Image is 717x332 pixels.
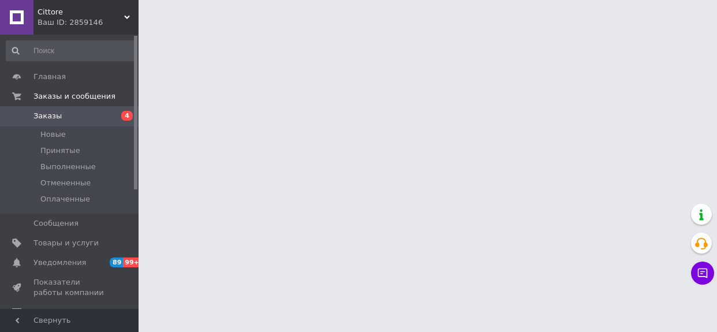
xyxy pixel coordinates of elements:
[40,194,90,204] span: Оплаченные
[123,258,142,267] span: 99+
[6,40,136,61] input: Поиск
[33,258,86,268] span: Уведомления
[110,258,123,267] span: 89
[40,129,66,140] span: Новые
[40,146,80,156] span: Принятые
[38,7,124,17] span: Cittore
[38,17,139,28] div: Ваш ID: 2859146
[33,72,66,82] span: Главная
[33,307,64,318] span: Отзывы
[33,277,107,298] span: Показатели работы компании
[40,162,96,172] span: Выполненные
[40,178,91,188] span: Отмененные
[33,218,79,229] span: Сообщения
[121,111,133,121] span: 4
[33,238,99,248] span: Товары и услуги
[33,91,115,102] span: Заказы и сообщения
[33,111,62,121] span: Заказы
[691,262,714,285] button: Чат с покупателем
